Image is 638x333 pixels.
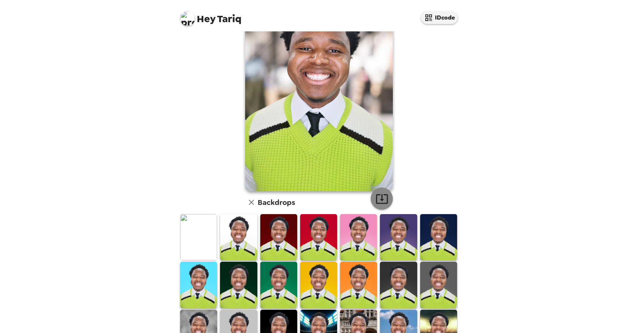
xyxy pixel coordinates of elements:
img: Original [180,214,217,260]
img: profile pic [180,11,195,26]
span: Tariq [180,7,241,24]
h6: Backdrops [258,196,295,208]
button: IDcode [421,11,458,24]
span: Hey [197,12,215,25]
